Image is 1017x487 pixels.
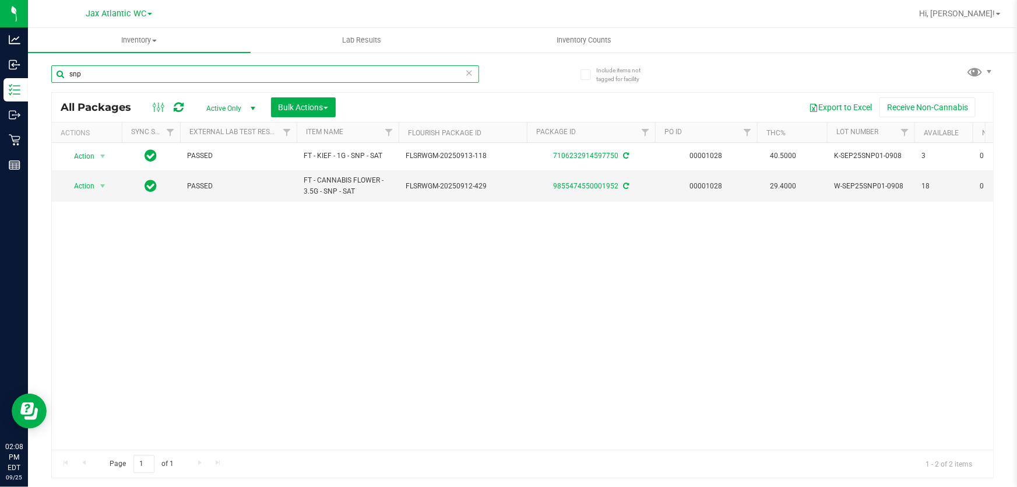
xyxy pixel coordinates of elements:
[277,122,297,142] a: Filter
[553,182,618,190] a: 9855474550001952
[738,122,757,142] a: Filter
[271,97,336,117] button: Bulk Actions
[541,35,628,45] span: Inventory Counts
[9,59,20,71] inline-svg: Inbound
[189,128,281,136] a: External Lab Test Result
[921,181,966,192] span: 18
[836,128,878,136] a: Lot Number
[64,148,95,164] span: Action
[51,65,479,83] input: Search Package ID, Item Name, SKU, Lot or Part Number...
[9,34,20,45] inline-svg: Analytics
[621,182,629,190] span: Sync from Compliance System
[834,150,907,162] span: K-SEP25SNP01-0908
[919,9,995,18] span: Hi, [PERSON_NAME]!
[133,455,154,473] input: 1
[304,150,392,162] span: FT - KIEF - 1G - SNP - SAT
[64,178,95,194] span: Action
[690,182,723,190] a: 00001028
[764,148,802,164] span: 40.5000
[96,178,110,194] span: select
[801,97,879,117] button: Export to Excel
[834,181,907,192] span: W-SEP25SNP01-0908
[764,178,802,195] span: 29.4000
[326,35,397,45] span: Lab Results
[96,148,110,164] span: select
[9,84,20,96] inline-svg: Inventory
[187,181,290,192] span: PASSED
[406,150,520,162] span: FLSRWGM-20250913-118
[473,28,696,52] a: Inventory Counts
[5,473,23,482] p: 09/25
[9,159,20,171] inline-svg: Reports
[766,129,786,137] a: THC%
[895,122,914,142] a: Filter
[251,28,473,52] a: Lab Results
[9,109,20,121] inline-svg: Outbound
[9,134,20,146] inline-svg: Retail
[131,128,176,136] a: Sync Status
[621,152,629,160] span: Sync from Compliance System
[28,28,251,52] a: Inventory
[379,122,399,142] a: Filter
[553,152,618,160] a: 7106232914597750
[690,152,723,160] a: 00001028
[408,129,481,137] a: Flourish Package ID
[406,181,520,192] span: FLSRWGM-20250912-429
[636,122,655,142] a: Filter
[596,66,654,83] span: Include items not tagged for facility
[306,128,343,136] a: Item Name
[465,65,473,80] span: Clear
[86,9,146,19] span: Jax Atlantic WC
[12,394,47,429] iframe: Resource center
[664,128,682,136] a: PO ID
[28,35,251,45] span: Inventory
[61,101,143,114] span: All Packages
[916,455,981,472] span: 1 - 2 of 2 items
[879,97,976,117] button: Receive Non-Cannabis
[145,178,157,194] span: In Sync
[536,128,576,136] a: Package ID
[5,442,23,473] p: 02:08 PM EDT
[924,129,959,137] a: Available
[187,150,290,162] span: PASSED
[921,150,966,162] span: 3
[100,455,184,473] span: Page of 1
[161,122,180,142] a: Filter
[145,148,157,164] span: In Sync
[61,129,117,137] div: Actions
[304,175,392,197] span: FT - CANNABIS FLOWER - 3.5G - SNP - SAT
[279,103,328,112] span: Bulk Actions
